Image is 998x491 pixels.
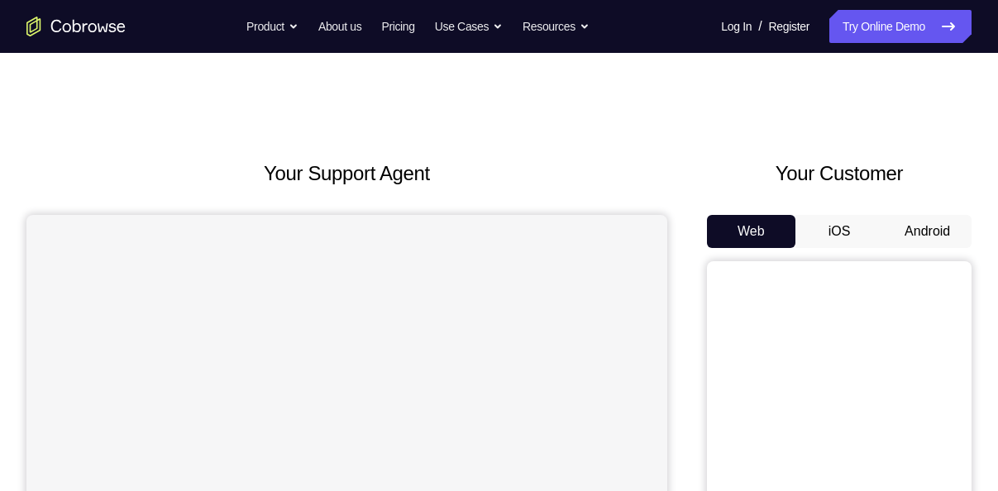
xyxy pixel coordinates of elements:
h2: Your Support Agent [26,159,667,188]
button: Web [707,215,795,248]
a: Register [769,10,809,43]
span: / [758,17,762,36]
button: Use Cases [435,10,503,43]
a: Log In [721,10,752,43]
button: Resources [523,10,590,43]
h2: Your Customer [707,159,972,188]
a: Try Online Demo [829,10,972,43]
a: Pricing [381,10,414,43]
a: About us [318,10,361,43]
a: Go to the home page [26,17,126,36]
button: Android [883,215,972,248]
button: Product [246,10,298,43]
button: iOS [795,215,884,248]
